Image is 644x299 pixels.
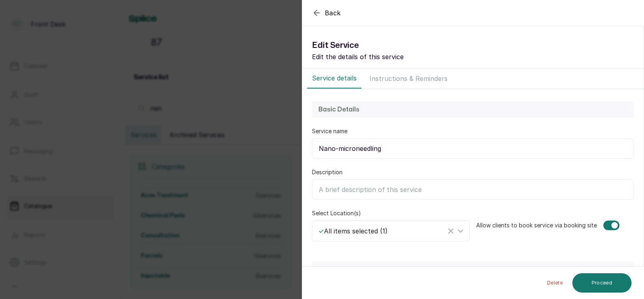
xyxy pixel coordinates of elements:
span: ✓ [318,227,324,235]
button: Clear Selected [446,226,456,236]
label: Allow clients to book service via booking site [476,221,597,229]
span: Back [325,8,341,18]
label: Select Location(s) [312,209,361,217]
h2: Basic Details [318,105,627,114]
input: E.g Manicure [312,138,634,159]
button: Service details [307,68,361,89]
button: Back [312,8,341,18]
div: All items selected ( 1 ) [318,226,446,236]
button: Delete [541,273,569,293]
input: A brief description of this service [312,179,634,200]
h1: Edit Service [312,39,634,52]
button: Instructions & Reminders [365,68,452,89]
h2: Category & Pricing [318,265,627,274]
label: Description [312,168,343,176]
label: Service name [312,127,347,135]
p: Edit the details of this service [312,52,634,62]
button: Proceed [572,273,632,293]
